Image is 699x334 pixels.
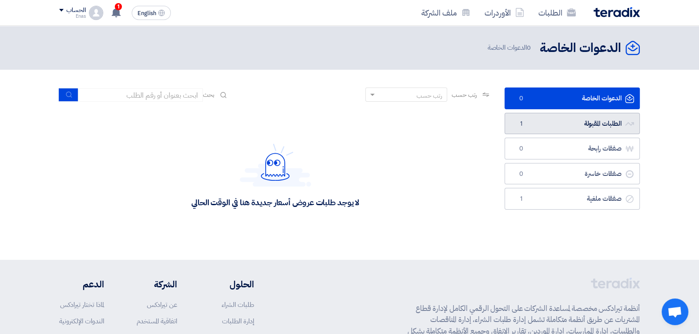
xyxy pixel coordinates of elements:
div: رتب حسب [416,91,442,100]
li: الحلول [204,278,254,291]
a: طلبات الشراء [222,300,254,310]
span: بحث [203,90,214,99]
a: الطلبات المقبولة1 [505,113,640,135]
span: الدعوات الخاصة [487,43,533,53]
a: Open chat [662,298,688,325]
a: لماذا تختار تيرادكس [60,300,104,310]
input: ابحث بعنوان أو رقم الطلب [78,88,203,102]
li: الشركة [131,278,177,291]
a: عن تيرادكس [147,300,177,310]
span: 0 [516,144,526,153]
div: Enas [59,14,85,19]
img: Hello [240,143,311,187]
li: الدعم [59,278,104,291]
a: ملف الشركة [414,2,477,23]
a: إدارة الطلبات [222,316,254,326]
span: English [137,10,156,16]
span: 0 [527,43,531,52]
div: الحساب [66,7,85,14]
span: 1 [516,195,526,203]
span: رتب حسب [452,90,477,99]
span: 1 [516,119,526,128]
span: 1 [115,3,122,10]
a: صفقات رابحة0 [505,138,640,159]
div: لا يوجد طلبات عروض أسعار جديدة هنا في الوقت الحالي [191,197,359,207]
a: صفقات خاسرة0 [505,163,640,185]
span: 0 [516,170,526,179]
a: اتفاقية المستخدم [137,316,177,326]
h2: الدعوات الخاصة [540,40,621,57]
span: 0 [516,94,526,103]
img: Teradix logo [594,7,640,17]
a: الدعوات الخاصة0 [505,87,640,109]
button: English [132,6,171,20]
a: الندوات الإلكترونية [59,316,104,326]
a: الأوردرات [477,2,531,23]
a: الطلبات [531,2,583,23]
img: profile_test.png [89,6,103,20]
a: صفقات ملغية1 [505,188,640,210]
